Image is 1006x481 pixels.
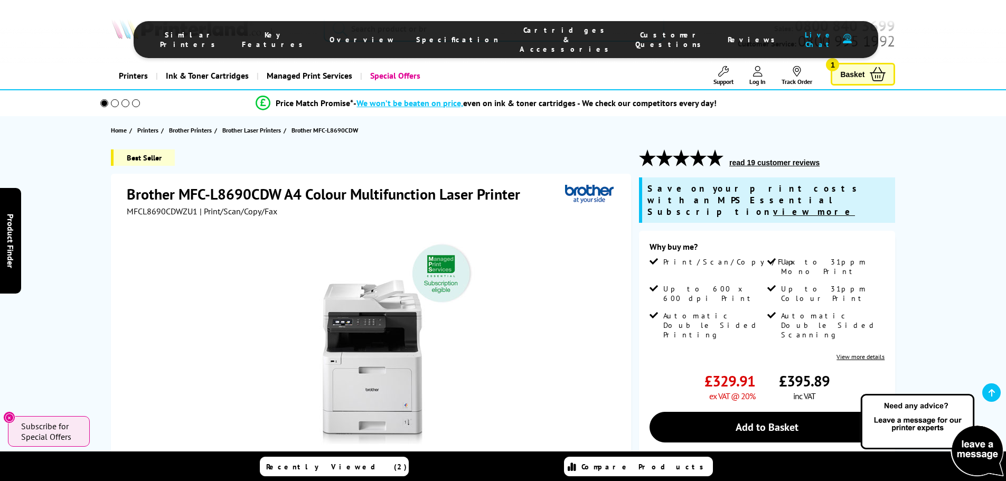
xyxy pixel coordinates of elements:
a: Special Offers [360,62,428,89]
span: We won’t be beaten on price, [356,98,463,108]
span: Key Features [242,30,308,49]
span: Recently Viewed (2) [266,462,407,471]
li: modal_Promise [86,94,887,112]
a: Compare Products [564,457,713,476]
button: read 19 customer reviews [726,158,823,167]
a: Printers [111,62,156,89]
span: Up to 31ppm Colour Print [781,284,882,303]
a: Support [713,66,734,86]
button: Close [3,411,15,423]
a: Add to Basket [650,412,885,442]
span: Cartridges & Accessories [520,25,614,54]
a: Managed Print Services [257,62,360,89]
span: Subscribe for Special Offers [21,421,79,442]
span: Print/Scan/Copy/Fax [663,257,799,267]
span: Product Finder [5,213,16,268]
span: Ink & Toner Cartridges [166,62,249,89]
div: - even on ink & toner cartridges - We check our competitors every day! [353,98,717,108]
span: Overview [330,35,395,44]
span: £329.91 [704,371,755,391]
span: MFCL8690CDWZU1 [127,206,198,216]
span: Live Chat [802,30,838,49]
div: Why buy me? [650,241,885,257]
span: £395.89 [779,371,830,391]
span: | Print/Scan/Copy/Fax [200,206,277,216]
a: Basket 1 [831,63,895,86]
a: Ink & Toner Cartridges [156,62,257,89]
a: Brother Printers [169,125,214,136]
span: Brother Printers [169,125,212,136]
span: Home [111,125,127,136]
span: Reviews [728,35,781,44]
img: Open Live Chat window [858,392,1006,479]
span: Automatic Double Sided Printing [663,311,765,339]
span: Save on your print costs with an MPS Essential Subscription [647,183,862,218]
a: View more details [836,353,885,361]
span: Compare Products [581,462,709,471]
span: inc VAT [793,391,815,401]
img: user-headset-duotone.svg [843,34,852,44]
h1: Brother MFC-L8690CDW A4 Colour Multifunction Laser Printer [127,184,531,204]
span: Up to 600 x 600 dpi Print [663,284,765,303]
a: Recently Viewed (2) [260,457,409,476]
span: Brother Laser Printers [222,125,281,136]
img: Brother MFC-L8690CDW [269,238,476,445]
span: Up to 31ppm Mono Print [781,257,882,276]
span: Printers [137,125,158,136]
a: Printers [137,125,161,136]
a: Brother Laser Printers [222,125,284,136]
u: view more [773,206,855,218]
img: Brother [565,184,614,204]
span: Customer Questions [635,30,707,49]
span: 1 [826,58,839,71]
span: Log In [749,78,766,86]
a: Track Order [782,66,812,86]
span: ex VAT @ 20% [709,391,755,401]
span: Price Match Promise* [276,98,353,108]
span: Support [713,78,734,86]
a: Log In [749,66,766,86]
span: Specification [416,35,499,44]
span: Similar Printers [160,30,221,49]
a: Home [111,125,129,136]
span: Brother MFC-L8690CDW [292,126,358,134]
span: Best Seller [111,149,175,166]
span: Basket [840,67,864,81]
span: Automatic Double Sided Scanning [781,311,882,339]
